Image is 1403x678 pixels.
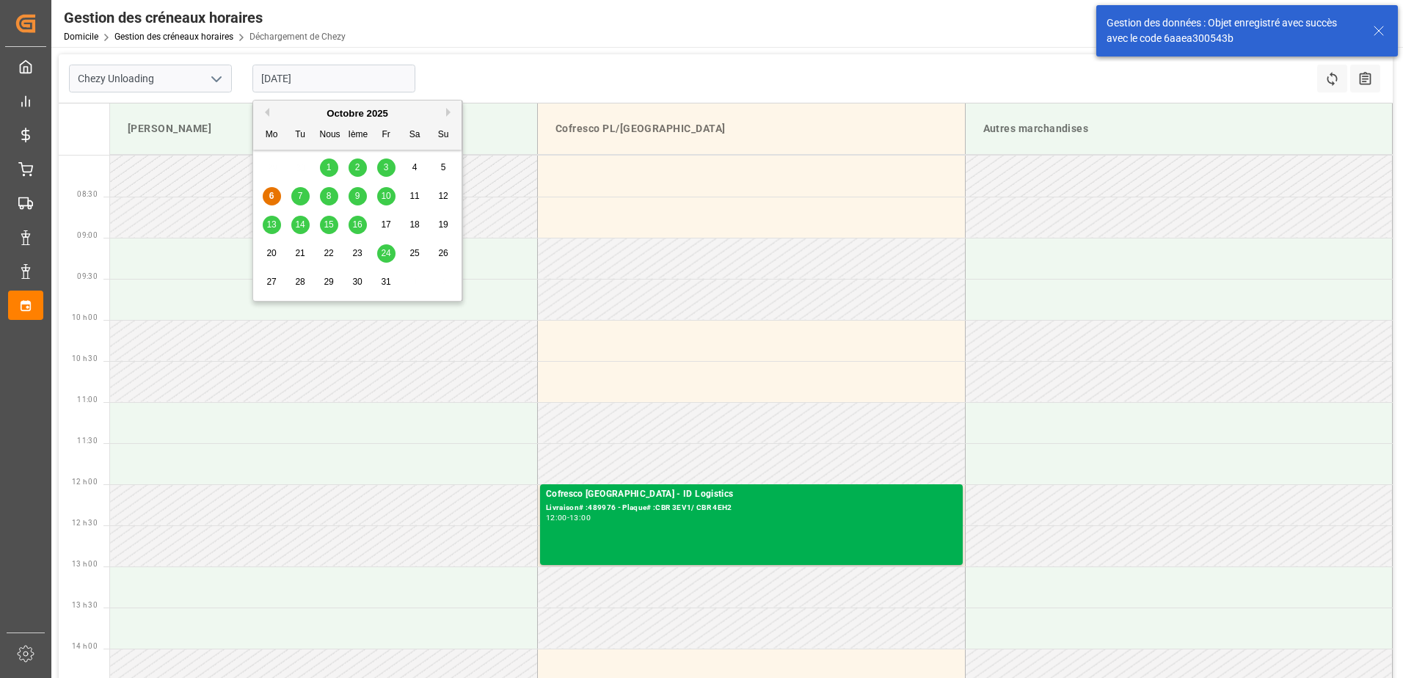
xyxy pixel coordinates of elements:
[352,277,362,287] span: 30
[258,153,458,296] div: Mois 2025-10
[72,354,98,362] span: 10 h 30
[320,187,338,205] div: Choisissez Mercredi 8 octobre 2025
[324,277,333,287] span: 29
[441,162,446,172] span: 5
[327,162,332,172] span: 1
[406,187,424,205] div: Choisissez le samedi 11 octobre 2025
[320,216,338,234] div: Choisissez le mercredi 15 octobre 2025
[384,162,389,172] span: 3
[349,187,367,205] div: Choisissez le jeudi 9 octobre 2025
[64,32,98,42] a: Domicile
[77,190,98,198] span: 08:30
[381,248,390,258] span: 24
[377,187,396,205] div: Choisissez le vendredi 10 octobre 2025
[72,313,98,321] span: 10 h 00
[377,158,396,177] div: Choisissez le vendredi 3 octobre 2025
[1107,15,1359,46] div: Gestion des données : Objet enregistré avec succès avec le code 6aaea300543b
[77,437,98,445] span: 11:30
[205,68,227,90] button: Ouvrir le menu
[546,487,957,502] div: Cofresco [GEOGRAPHIC_DATA] - ID Logistics
[72,560,98,568] span: 13 h 00
[977,115,1381,142] div: Autres marchandises
[434,126,453,145] div: Su
[434,216,453,234] div: Choisissez le dimanche 19 octobre 2025
[569,514,591,521] div: 13:00
[438,191,448,201] span: 12
[434,187,453,205] div: Choisissez le dimanche 12 octobre 2025
[352,219,362,230] span: 16
[320,244,338,263] div: Choisissez Mercredi 22 octobre 2025
[324,248,333,258] span: 22
[412,162,418,172] span: 4
[377,273,396,291] div: Choisissez le vendredi 31 octobre 2025
[349,244,367,263] div: Choisissez le jeudi 23 octobre 2025
[252,65,415,92] input: JJ-MM-AAAA
[114,32,233,42] a: Gestion des créneaux horaires
[266,248,276,258] span: 20
[550,115,953,142] div: Cofresco PL/[GEOGRAPHIC_DATA]
[295,219,305,230] span: 14
[434,158,453,177] div: Choisissez le dimanche 5 octobre 2025
[327,191,332,201] span: 8
[349,216,367,234] div: Choisissez le jeudi 16 octobre 2025
[77,272,98,280] span: 09:30
[72,478,98,486] span: 12 h 00
[409,248,419,258] span: 25
[291,126,310,145] div: Tu
[355,162,360,172] span: 2
[409,191,419,201] span: 11
[266,219,276,230] span: 13
[77,231,98,239] span: 09:00
[291,216,310,234] div: Choisissez le mardi 14 octobre 2025
[269,191,274,201] span: 6
[295,277,305,287] span: 28
[349,273,367,291] div: Choisissez le jeudi 30 octobre 2025
[355,191,360,201] span: 9
[263,216,281,234] div: Choisissez le lundi 13 octobre 2025
[377,244,396,263] div: Choisissez le vendredi 24 octobre 2025
[253,106,462,121] div: Octobre 2025
[438,248,448,258] span: 26
[349,158,367,177] div: Choisissez le jeudi 2 octobre 2025
[263,244,281,263] div: Choisissez le lundi 20 octobre 2025
[77,395,98,404] span: 11:00
[72,601,98,609] span: 13 h 30
[320,158,338,177] div: Choisissez le mercredi 1er octobre 2025
[381,219,390,230] span: 17
[446,108,455,117] button: Prochain
[72,642,98,650] span: 14 h 00
[406,216,424,234] div: Choisissez le samedi 18 octobre 2025
[438,219,448,230] span: 19
[260,108,269,117] button: Mois précédent
[291,244,310,263] div: Choisissez le mardi 21 octobre 2025
[295,248,305,258] span: 21
[266,277,276,287] span: 27
[69,65,232,92] input: Type à rechercher/sélectionner
[263,187,281,205] div: Choisissez le lundi 6 octobre 2025
[263,273,281,291] div: Choisissez le lundi 27 octobre 2025
[352,248,362,258] span: 23
[291,187,310,205] div: Choisissez le mardi 7 octobre 2025
[298,191,303,201] span: 7
[291,273,310,291] div: Choisissez le mardi 28 octobre 2025
[406,158,424,177] div: Choisissez le samedi 4 octobre 2025
[567,514,569,521] div: -
[64,7,346,29] div: Gestion des créneaux horaires
[406,244,424,263] div: Choisissez le samedi 25 octobre 2025
[381,277,390,287] span: 31
[434,244,453,263] div: Choisissez le dimanche 26 octobre 2025
[381,191,390,201] span: 10
[72,519,98,527] span: 12 h 30
[349,126,367,145] div: Ième
[320,126,338,145] div: Nous
[406,126,424,145] div: Sa
[409,219,419,230] span: 18
[377,216,396,234] div: Choisissez le vendredi 17 octobre 2025
[546,502,957,514] div: Livraison# :489976 - Plaque# :CBR 3EV1/ CBR 4EH2
[320,273,338,291] div: Choisissez Mercredi 29 octobre 2025
[546,514,567,521] div: 12:00
[377,126,396,145] div: Fr
[324,219,333,230] span: 15
[263,126,281,145] div: Mo
[122,115,525,142] div: [PERSON_NAME]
